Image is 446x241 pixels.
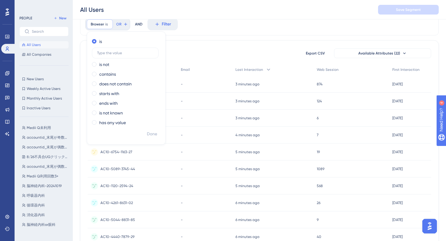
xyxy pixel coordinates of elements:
span: Need Help? [14,2,38,9]
span: Medii Q未利用 [27,125,51,130]
span: accountid_末尾が偶数かつQ利用なし [27,145,70,150]
button: 循環器内科 [19,202,72,209]
span: Filter [162,21,171,28]
button: 脳神経内科-20241019 [19,182,72,190]
button: accountid_末尾が偶数かつQ利用なし [19,144,72,151]
button: All Companies [19,51,69,58]
div: All Users [80,5,104,14]
span: - [181,116,183,120]
label: ends with [99,100,118,107]
span: - [181,183,183,188]
span: AC10-5044-8831-85 [100,217,135,222]
button: 8/26不具合UGクリックユーザー [19,153,72,160]
span: Browser [91,22,104,27]
span: Last Interaction [235,67,263,72]
time: [DATE] [392,218,403,222]
time: 6 minutes ago [235,201,259,205]
button: Weekly Active Users [19,85,69,92]
time: [DATE] [392,99,403,103]
span: accountid_末尾が偶数かつ質問0 [27,164,70,169]
span: - [181,217,183,222]
label: has any value [99,119,126,126]
time: [DATE] [392,133,403,137]
button: OR [115,19,129,29]
span: 568 [317,183,323,188]
label: is not known [99,109,123,117]
div: AND [135,18,143,30]
span: accountid_末尾が奇数かつQ利用なし [27,135,70,140]
label: starts with [99,90,119,97]
span: 26 [317,200,320,205]
span: New [59,16,66,21]
span: AC10-1120-2594-24 [100,183,133,188]
button: Export CSV [300,48,330,58]
span: AC10-4261-8631-02 [100,200,133,205]
button: accountid_末尾が奇数かつQ利用なし [19,134,72,141]
span: All Companies [27,52,51,57]
span: Monthly Active Users [27,96,62,101]
button: Done [144,129,160,140]
label: does not contain [99,80,132,87]
button: 消化器内科 [19,211,72,219]
span: - [181,167,183,171]
span: New Users [27,77,44,81]
time: 4 minutes ago [235,133,260,137]
time: 3 minutes ago [235,82,259,86]
time: 5 minutes ago [235,184,260,188]
span: OR [116,22,121,27]
span: Inactive Users [27,106,50,111]
span: - [181,150,183,154]
time: 5 minutes ago [235,150,260,154]
span: is [105,22,108,27]
span: 9 [317,217,319,222]
button: Filter [147,18,178,30]
button: 脳神経内科or眼科 [19,221,72,228]
span: - [181,99,183,104]
label: is not [99,61,109,68]
span: Export CSV [306,51,325,56]
button: accountid_末尾が偶数かつ質問0 [19,163,72,170]
span: 6 [317,116,319,120]
span: 124 [317,99,322,104]
button: Medii Q利用回数3+ [19,173,72,180]
button: All Users [19,41,69,48]
span: AC10-4440-7879-29 [100,234,134,239]
input: Search [32,29,63,34]
time: 3 minutes ago [235,116,259,120]
iframe: UserGuiding AI Assistant Launcher [421,217,439,235]
label: contains [99,71,116,78]
span: 8/26不具合UGクリックユーザー [27,154,70,159]
span: AC10-5089-3745-44 [100,167,135,171]
button: Available Attributes (22) [334,48,431,58]
span: 40 [317,234,321,239]
span: 脳神経内科-20241019 [27,183,62,188]
span: 消化器内科 [27,213,45,217]
span: - [181,200,183,205]
span: 循環器内科 [27,203,45,208]
span: - [181,133,183,137]
span: 1089 [317,167,324,171]
time: [DATE] [392,235,403,239]
time: [DATE] [392,184,403,188]
button: Medii Q未利用 [19,124,72,131]
label: is [99,38,102,45]
span: 19 [317,150,320,154]
time: 6 minutes ago [235,218,259,222]
input: Type the value [97,51,154,55]
time: [DATE] [392,82,403,86]
span: First Interaction [392,67,420,72]
div: 4 [42,3,44,8]
span: Email [181,67,190,72]
button: New Users [19,75,69,83]
span: All Users [27,42,41,47]
span: Medii Q利用回数3+ [27,174,59,179]
button: 呼吸器内科 [19,192,72,199]
span: 7 [317,133,319,137]
span: Save Segment [396,7,421,12]
span: Available Attributes (22) [358,51,400,56]
span: Done [147,130,157,138]
time: [DATE] [392,116,403,120]
button: Inactive Users [19,104,69,112]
